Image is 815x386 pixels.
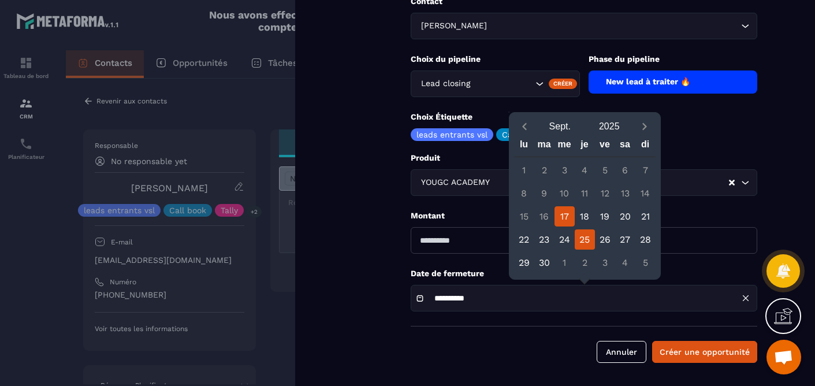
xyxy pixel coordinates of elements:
p: Produit [411,153,757,164]
div: 16 [534,206,555,227]
button: Open years overlay [585,116,634,136]
div: ma [534,136,555,157]
div: 17 [555,206,575,227]
div: 5 [635,253,656,273]
div: 18 [575,206,595,227]
p: Date de fermeture [411,268,757,279]
div: 20 [615,206,635,227]
div: 19 [595,206,615,227]
div: 15 [514,206,534,227]
input: Search for option [489,20,738,32]
div: 22 [514,229,534,250]
div: 7 [635,160,656,180]
div: 30 [534,253,555,273]
button: Open months overlay [535,116,585,136]
div: Ouvrir le chat [766,340,801,374]
div: 3 [595,253,615,273]
div: Créer [549,79,577,89]
div: me [555,136,575,157]
p: leads entrants vsl [416,131,487,139]
div: 3 [555,160,575,180]
p: Choix Étiquette [411,112,757,123]
span: [PERSON_NAME] [418,20,489,32]
div: 27 [615,229,635,250]
div: di [635,136,656,157]
div: 12 [595,183,615,203]
div: sa [615,136,635,157]
div: 26 [595,229,615,250]
div: 10 [555,183,575,203]
button: Next month [634,118,656,134]
div: Calendar days [514,160,656,273]
div: 28 [635,229,656,250]
div: 5 [595,160,615,180]
div: 1 [555,253,575,273]
p: Phase du pipeline [589,54,758,65]
p: Choix du pipeline [411,54,580,65]
div: 2 [575,253,595,273]
div: 2 [534,160,555,180]
button: Previous month [514,118,535,134]
span: Lead closing [418,77,472,90]
div: 4 [615,253,635,273]
p: Call book [502,131,539,139]
button: Annuler [597,341,646,363]
div: 6 [615,160,635,180]
div: 29 [514,253,534,273]
div: je [575,136,595,157]
div: Search for option [411,70,580,97]
div: 24 [555,229,575,250]
div: Calendar wrapper [514,136,656,273]
div: 4 [575,160,595,180]
input: Search for option [472,77,533,90]
div: 11 [575,183,595,203]
div: lu [514,136,534,157]
div: 25 [575,229,595,250]
div: 13 [615,183,635,203]
div: Search for option [411,13,757,39]
input: Search for option [492,176,728,189]
div: 8 [514,183,534,203]
button: Créer une opportunité [652,341,757,363]
div: 21 [635,206,656,227]
button: Clear Selected [729,179,735,187]
span: YOUGC ACADEMY [418,176,492,189]
div: 14 [635,183,656,203]
div: 9 [534,183,555,203]
div: 1 [514,160,534,180]
div: 23 [534,229,555,250]
p: Montant [411,210,757,221]
div: Search for option [411,169,757,196]
div: ve [595,136,615,157]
